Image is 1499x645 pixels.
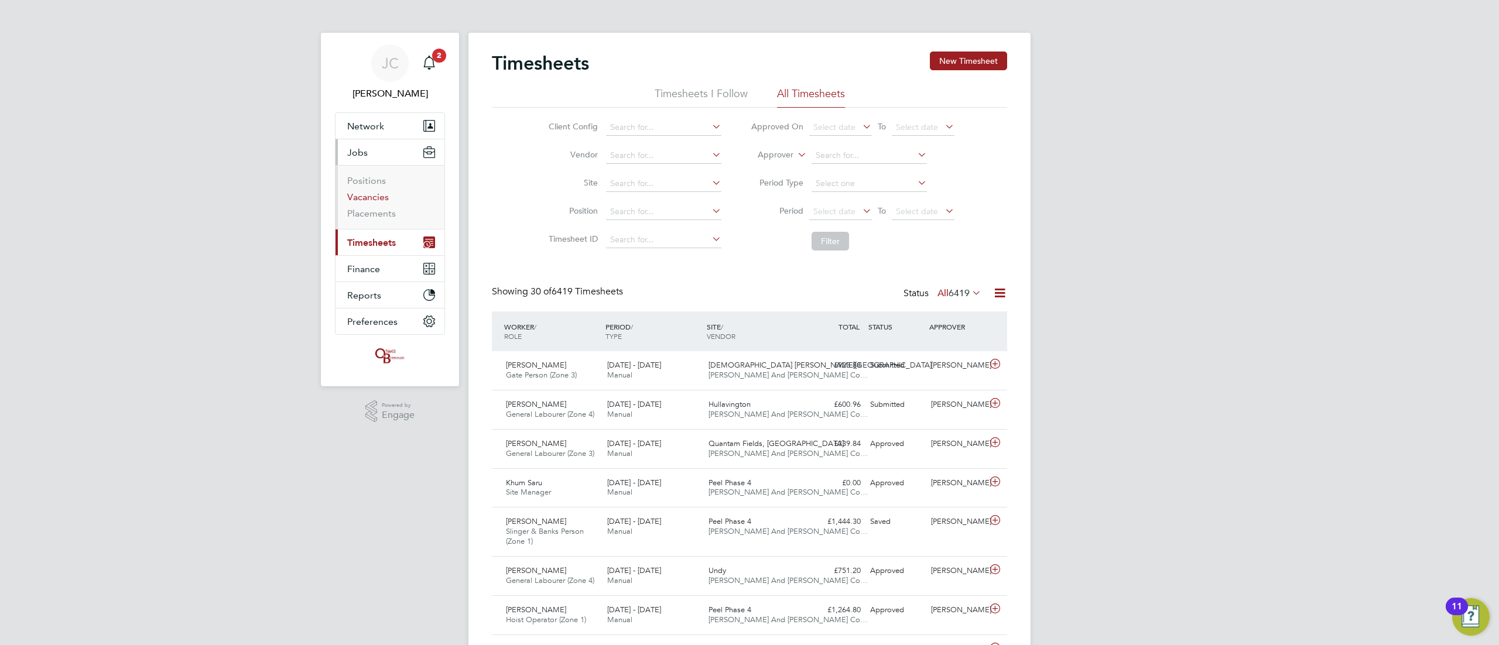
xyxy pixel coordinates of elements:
[545,205,598,216] label: Position
[607,399,661,409] span: [DATE] - [DATE]
[382,410,415,420] span: Engage
[805,474,865,493] div: £0.00
[805,512,865,531] div: £1,444.30
[709,409,868,419] span: [PERSON_NAME] And [PERSON_NAME] Co…
[865,561,926,581] div: Approved
[506,360,566,370] span: [PERSON_NAME]
[709,360,932,370] span: [DEMOGRAPHIC_DATA] [PERSON_NAME][GEOGRAPHIC_DATA]
[865,356,926,375] div: Submitted
[709,565,726,575] span: Undy
[751,205,803,216] label: Period
[545,177,598,188] label: Site
[506,448,594,458] span: General Labourer (Zone 3)
[605,331,622,341] span: TYPE
[347,121,384,132] span: Network
[926,316,987,337] div: APPROVER
[545,121,598,132] label: Client Config
[865,601,926,620] div: Approved
[903,286,984,302] div: Status
[926,356,987,375] div: [PERSON_NAME]
[347,316,398,327] span: Preferences
[896,206,938,217] span: Select date
[336,308,444,334] button: Preferences
[896,122,938,132] span: Select date
[506,565,566,575] span: [PERSON_NAME]
[347,175,386,186] a: Positions
[709,448,868,458] span: [PERSON_NAME] And [PERSON_NAME] Co…
[709,487,868,497] span: [PERSON_NAME] And [PERSON_NAME] Co…
[432,49,446,63] span: 2
[501,316,603,346] div: WORKER
[373,346,407,365] img: oneillandbrennan-logo-retina.png
[606,119,721,136] input: Search for...
[506,516,566,526] span: [PERSON_NAME]
[506,438,566,448] span: [PERSON_NAME]
[335,346,445,365] a: Go to home page
[709,605,751,615] span: Peel Phase 4
[812,232,849,251] button: Filter
[777,87,845,108] li: All Timesheets
[347,147,368,158] span: Jobs
[336,139,444,165] button: Jobs
[709,399,751,409] span: Hullavington
[607,615,632,625] span: Manual
[926,474,987,493] div: [PERSON_NAME]
[492,52,589,75] h2: Timesheets
[930,52,1007,70] button: New Timesheet
[805,601,865,620] div: £1,264.80
[926,395,987,414] div: [PERSON_NAME]
[506,605,566,615] span: [PERSON_NAME]
[655,87,748,108] li: Timesheets I Follow
[721,322,723,331] span: /
[607,409,632,419] span: Manual
[631,322,633,331] span: /
[926,434,987,454] div: [PERSON_NAME]
[865,395,926,414] div: Submitted
[709,478,751,488] span: Peel Phase 4
[874,203,889,218] span: To
[506,409,594,419] span: General Labourer (Zone 4)
[347,237,396,248] span: Timesheets
[607,526,632,536] span: Manual
[926,561,987,581] div: [PERSON_NAME]
[506,370,577,380] span: Gate Person (Zone 3)
[865,316,926,337] div: STATUS
[534,322,536,331] span: /
[607,370,632,380] span: Manual
[531,286,552,297] span: 30 of
[865,474,926,493] div: Approved
[813,122,855,132] span: Select date
[751,177,803,188] label: Period Type
[805,434,865,454] div: £339.84
[382,400,415,410] span: Powered by
[336,256,444,282] button: Finance
[865,434,926,454] div: Approved
[949,287,970,299] span: 6419
[741,149,793,161] label: Approver
[506,399,566,409] span: [PERSON_NAME]
[336,282,444,308] button: Reports
[704,316,805,346] div: SITE
[751,121,803,132] label: Approved On
[506,526,584,546] span: Slinger & Banks Person (Zone 1)
[606,176,721,192] input: Search for...
[336,165,444,229] div: Jobs
[805,356,865,375] div: £923.88
[504,331,522,341] span: ROLE
[709,438,844,448] span: Quantam Fields, [GEOGRAPHIC_DATA]
[709,370,868,380] span: [PERSON_NAME] And [PERSON_NAME] Co…
[336,229,444,255] button: Timesheets
[926,512,987,531] div: [PERSON_NAME]
[865,512,926,531] div: Saved
[926,601,987,620] div: [PERSON_NAME]
[607,360,661,370] span: [DATE] - [DATE]
[805,561,865,581] div: £751.20
[1452,598,1490,636] button: Open Resource Center, 11 new notifications
[709,575,868,585] span: [PERSON_NAME] And [PERSON_NAME] Co…
[709,516,751,526] span: Peel Phase 4
[607,478,661,488] span: [DATE] - [DATE]
[707,331,735,341] span: VENDOR
[607,575,632,585] span: Manual
[347,208,396,219] a: Placements
[335,44,445,101] a: JC[PERSON_NAME]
